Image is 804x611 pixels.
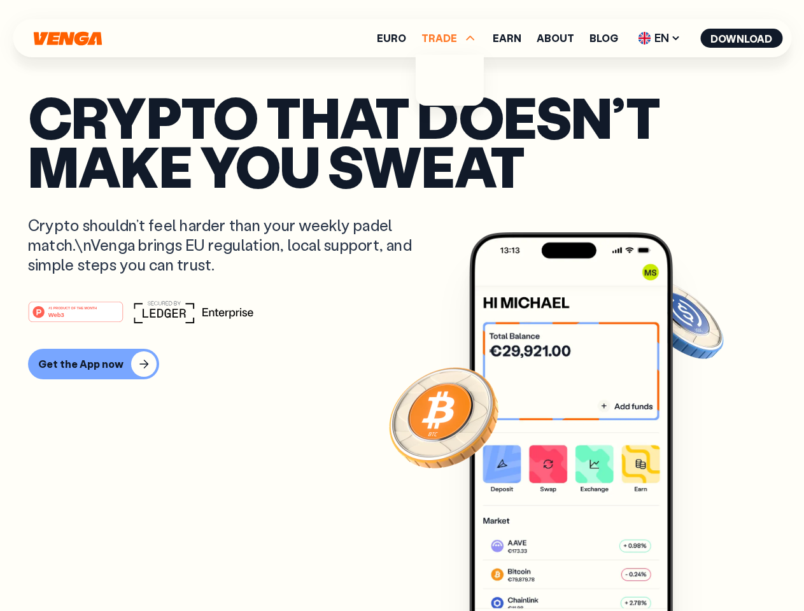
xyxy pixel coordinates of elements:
[28,349,776,379] a: Get the App now
[28,349,159,379] button: Get the App now
[38,358,123,370] div: Get the App now
[28,92,776,190] p: Crypto that doesn’t make you sweat
[635,274,726,365] img: USDC coin
[421,33,457,43] span: TRADE
[537,33,574,43] a: About
[48,305,97,309] tspan: #1 PRODUCT OF THE MONTH
[28,215,430,275] p: Crypto shouldn’t feel harder than your weekly padel match.\nVenga brings EU regulation, local sup...
[377,33,406,43] a: Euro
[493,33,521,43] a: Earn
[386,360,501,474] img: Bitcoin
[421,31,477,46] span: TRADE
[633,28,685,48] span: EN
[638,32,651,45] img: flag-uk
[28,309,123,325] a: #1 PRODUCT OF THE MONTHWeb3
[700,29,782,48] button: Download
[589,33,618,43] a: Blog
[32,31,103,46] svg: Home
[48,311,64,318] tspan: Web3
